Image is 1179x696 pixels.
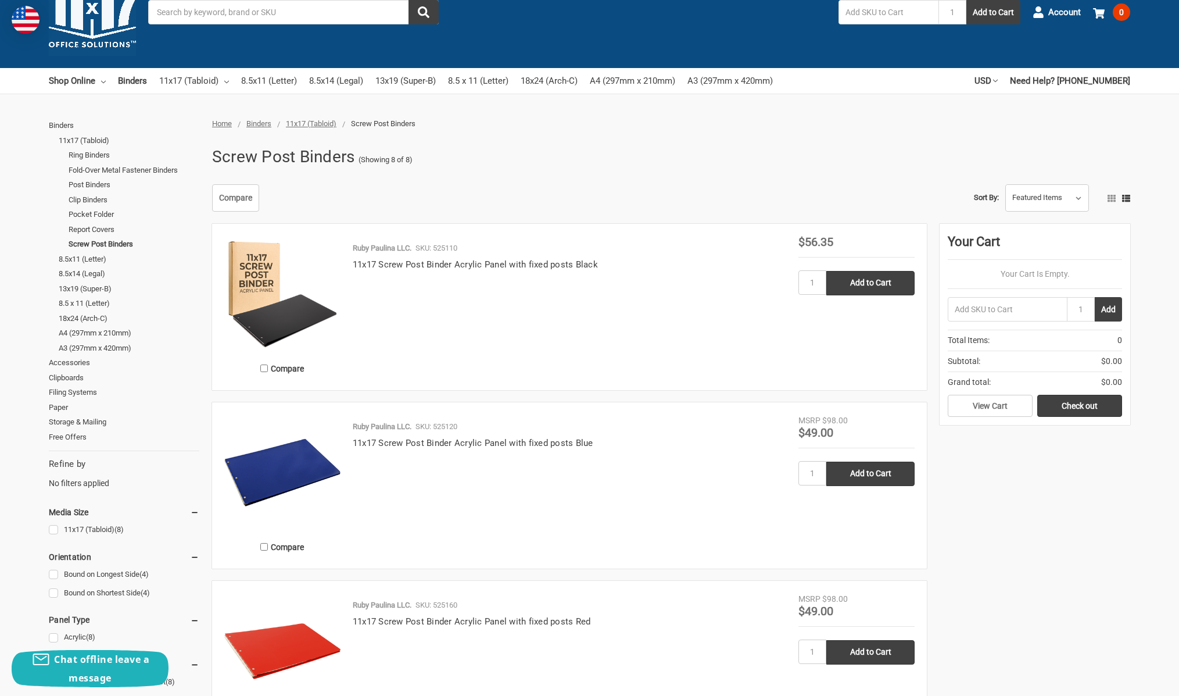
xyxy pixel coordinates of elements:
[141,588,150,597] span: (4)
[49,68,106,94] a: Shop Online
[166,677,175,686] span: (8)
[159,68,229,94] a: 11x17 (Tabloid)
[114,525,124,534] span: (8)
[948,355,980,367] span: Subtotal:
[353,242,411,254] p: Ruby Paulina LLC.
[375,68,436,94] a: 13x19 (Super-B)
[86,633,95,641] span: (8)
[59,341,199,356] a: A3 (297mm x 420mm)
[1117,334,1122,347] span: 0
[798,426,833,440] span: $49.00
[1048,6,1081,19] span: Account
[49,613,199,627] h5: Panel Type
[69,177,199,192] a: Post Binders
[974,189,999,206] label: Sort By:
[798,415,820,427] div: MSRP
[948,297,1067,322] input: Add SKU to Cart
[224,236,341,352] img: 11x17 Screw Post Binder Acrylic Panel with fixed posts Black
[826,271,915,295] input: Add to Cart
[798,604,833,618] span: $49.00
[448,68,508,94] a: 8.5 x 11 (Letter)
[224,415,341,531] img: 11x17 Screw Post Binder Acrylic Panel with fixed posts Blue
[309,68,363,94] a: 8.5x14 (Legal)
[1037,395,1122,417] a: Check out
[351,119,415,128] span: Screw Post Binders
[1010,68,1130,94] a: Need Help? [PHONE_NUMBER]
[415,421,457,433] p: SKU: 525120
[59,296,199,311] a: 8.5 x 11 (Letter)
[590,68,675,94] a: A4 (297mm x 210mm)
[826,462,915,486] input: Add to Cart
[260,365,268,372] input: Compare
[49,522,199,538] a: 11x17 (Tabloid)
[521,68,578,94] a: 18x24 (Arch-C)
[286,119,336,128] a: 11x17 (Tabloid)
[822,594,848,604] span: $98.00
[212,184,259,212] a: Compare
[353,616,591,627] a: 11x17 Screw Post Binder Acrylic Panel with fixed posts Red
[139,570,149,579] span: (4)
[12,6,40,34] img: duty and tax information for United States
[49,458,199,489] div: No filters applied
[49,505,199,519] h5: Media Size
[1113,3,1130,21] span: 0
[49,415,199,430] a: Storage & Mailing
[948,268,1122,280] p: Your Cart Is Empty.
[1095,297,1122,322] button: Add
[224,537,341,556] label: Compare
[69,148,199,163] a: Ring Binders
[353,259,598,270] a: 11x17 Screw Post Binder Acrylic Panel with fixed posts Black
[948,334,990,347] span: Total Items:
[49,355,199,370] a: Accessories
[49,118,199,133] a: Binders
[59,326,199,341] a: A4 (297mm x 210mm)
[49,586,199,601] a: Bound on Shortest Side
[69,237,199,252] a: Screw Post Binders
[359,154,413,166] span: (Showing 8 of 8)
[49,370,199,386] a: Clipboards
[59,311,199,326] a: 18x24 (Arch-C)
[69,207,199,222] a: Pocket Folder
[49,385,199,400] a: Filing Systems
[353,421,411,433] p: Ruby Paulina LLC.
[798,593,820,605] div: MSRP
[49,567,199,583] a: Bound on Longest Side
[12,650,169,687] button: Chat offline leave a message
[687,68,773,94] a: A3 (297mm x 420mm)
[49,430,199,445] a: Free Offers
[822,416,848,425] span: $98.00
[224,359,341,378] label: Compare
[59,133,199,148] a: 11x17 (Tabloid)
[353,599,411,611] p: Ruby Paulina LLC.
[1083,665,1179,696] iframe: Google Customer Reviews
[415,599,457,611] p: SKU: 525160
[49,550,199,564] h5: Orientation
[948,376,991,388] span: Grand total:
[974,68,998,94] a: USD
[241,68,297,94] a: 8.5x11 (Letter)
[798,235,833,249] span: $56.35
[59,252,199,267] a: 8.5x11 (Letter)
[118,68,147,94] a: Binders
[212,119,232,128] a: Home
[260,543,268,551] input: Compare
[826,640,915,665] input: Add to Cart
[246,119,271,128] a: Binders
[59,266,199,281] a: 8.5x14 (Legal)
[49,458,199,471] h5: Refine by
[59,281,199,297] a: 13x19 (Super-B)
[69,163,199,178] a: Fold-Over Metal Fastener Binders
[212,142,355,172] h1: Screw Post Binders
[415,242,457,254] p: SKU: 525110
[353,438,593,448] a: 11x17 Screw Post Binder Acrylic Panel with fixed posts Blue
[49,630,199,645] a: Acrylic
[69,192,199,208] a: Clip Binders
[948,395,1033,417] a: View Cart
[54,653,149,684] span: Chat offline leave a message
[1101,355,1122,367] span: $0.00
